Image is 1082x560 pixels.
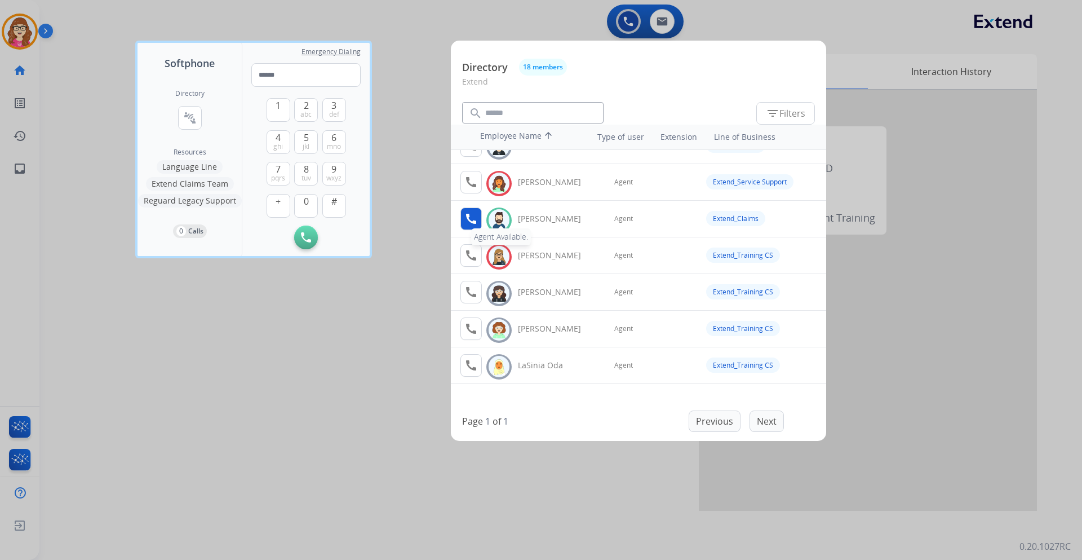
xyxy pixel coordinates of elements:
button: 1 [267,98,290,122]
img: call-button [301,232,311,242]
p: Directory [462,60,508,75]
th: Extension [655,126,703,148]
div: LaSinia Oda [518,360,593,371]
mat-icon: connect_without_contact [183,111,197,125]
mat-icon: call [464,249,478,262]
img: avatar [491,248,507,266]
span: 7 [276,162,281,176]
span: 8 [304,162,309,176]
img: avatar [491,175,507,192]
div: [PERSON_NAME] [518,213,593,224]
mat-icon: call [464,285,478,299]
span: + [276,195,281,208]
span: 6 [331,131,336,144]
button: 9wxyz [322,162,346,186]
button: 7pqrs [267,162,290,186]
span: 0 [304,195,309,208]
mat-icon: call [464,322,478,336]
span: tuv [301,174,311,183]
span: 5 [304,131,309,144]
mat-icon: search [469,107,482,120]
button: 8tuv [294,162,318,186]
p: Extend [462,76,815,96]
button: 3def [322,98,346,122]
span: 9 [331,162,336,176]
span: wxyz [326,174,342,183]
button: 2abc [294,98,318,122]
div: Agent Available. [471,228,531,245]
th: Employee Name [475,125,576,149]
img: avatar [491,211,507,229]
span: mno [327,142,341,151]
span: Agent [614,324,633,333]
span: Resources [174,148,206,157]
button: Extend Claims Team [146,177,234,191]
button: + [267,194,290,218]
mat-icon: call [464,359,478,372]
button: 4ghi [267,130,290,154]
button: 0 [294,194,318,218]
button: Agent Available. [460,208,482,230]
div: Extend_Claims [706,211,765,226]
button: Language Line [157,160,223,174]
div: Extend_Training CS [706,321,780,336]
span: 2 [304,99,309,112]
th: Type of user [582,126,650,148]
span: abc [300,110,312,119]
mat-icon: filter_list [766,107,779,120]
div: [PERSON_NAME] [518,177,593,188]
span: def [329,110,339,119]
div: Extend_Training CS [706,358,780,373]
span: jkl [303,142,309,151]
span: Agent [614,178,633,187]
img: avatar [491,285,507,302]
p: 0 [176,226,186,236]
button: Filters [756,102,815,125]
span: 1 [276,99,281,112]
div: [PERSON_NAME] [518,286,593,298]
span: Agent [614,288,633,297]
span: Softphone [165,55,215,71]
img: avatar [491,321,507,339]
span: Agent [614,361,633,370]
p: 0.20.1027RC [1019,540,1071,553]
button: 18 members [519,59,567,76]
span: # [331,195,337,208]
h2: Directory [175,89,205,98]
div: [PERSON_NAME] [518,323,593,334]
mat-icon: call [464,175,478,189]
span: ghi [273,142,283,151]
button: Reguard Legacy Support [138,194,242,208]
img: avatar [491,358,507,376]
div: [PERSON_NAME] [518,250,593,261]
span: Agent [614,214,633,223]
button: # [322,194,346,218]
span: 3 [331,99,336,112]
mat-icon: arrow_upward [542,130,555,144]
span: Filters [766,107,805,120]
p: Calls [188,226,203,236]
button: 0Calls [173,224,207,238]
mat-icon: call [464,212,478,226]
p: of [493,415,501,428]
span: pqrs [271,174,285,183]
span: 4 [276,131,281,144]
div: Extend_Service Support [706,174,793,189]
span: Emergency Dialing [301,47,361,56]
span: Agent [614,251,633,260]
button: 6mno [322,130,346,154]
div: Extend_Training CS [706,248,780,263]
div: Extend_Training CS [706,284,780,299]
p: Page [462,415,483,428]
th: Line of Business [708,126,821,148]
button: 5jkl [294,130,318,154]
